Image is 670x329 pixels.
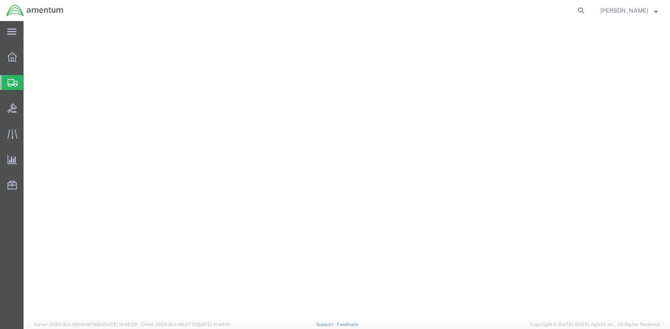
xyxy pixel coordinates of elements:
a: Support [316,322,337,327]
a: Feedback [337,322,358,327]
img: logo [6,4,64,17]
span: Client: 2025.16.0-8fc0770 [141,322,230,327]
button: [PERSON_NAME] [600,5,658,16]
span: [DATE] 10:42:29 [103,322,137,327]
span: Jimmy Cooper [600,6,648,15]
span: Server: 2025.16.0-9544af67660 [34,322,137,327]
iframe: FS Legacy Container [24,21,670,320]
span: Copyright © [DATE]-[DATE] Agistix Inc., All Rights Reserved [530,321,660,328]
span: [DATE] 10:40:19 [197,322,230,327]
